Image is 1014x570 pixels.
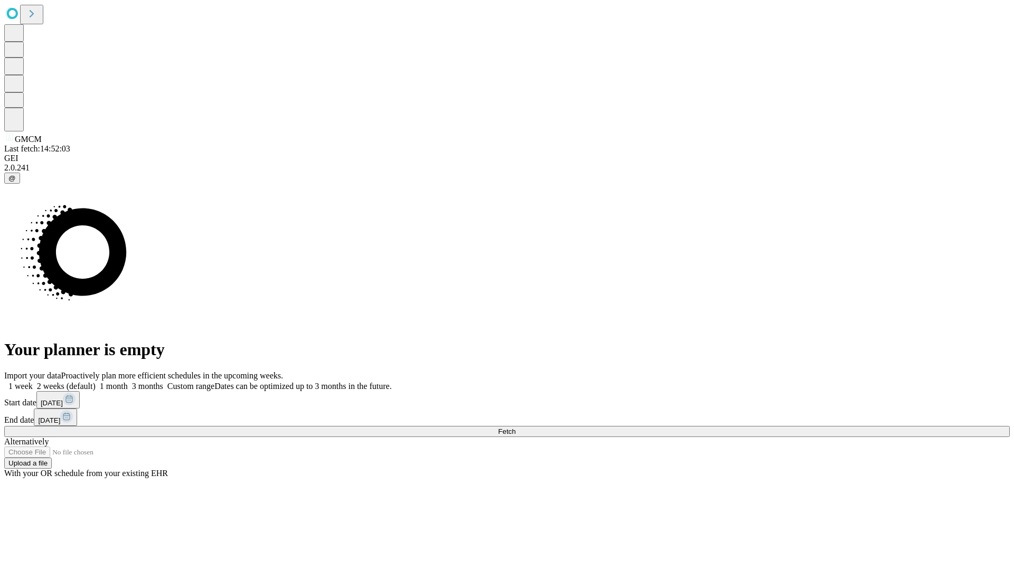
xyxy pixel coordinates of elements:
[61,371,283,380] span: Proactively plan more efficient schedules in the upcoming weeks.
[4,163,1010,173] div: 2.0.241
[38,416,60,424] span: [DATE]
[34,408,77,426] button: [DATE]
[4,437,49,446] span: Alternatively
[214,382,391,391] span: Dates can be optimized up to 3 months in the future.
[4,391,1010,408] div: Start date
[4,408,1010,426] div: End date
[36,391,80,408] button: [DATE]
[41,399,63,407] span: [DATE]
[167,382,214,391] span: Custom range
[4,469,168,478] span: With your OR schedule from your existing EHR
[15,135,42,144] span: GMCM
[498,427,515,435] span: Fetch
[4,458,52,469] button: Upload a file
[4,340,1010,359] h1: Your planner is empty
[37,382,96,391] span: 2 weeks (default)
[100,382,128,391] span: 1 month
[132,382,163,391] span: 3 months
[4,426,1010,437] button: Fetch
[4,173,20,184] button: @
[8,382,33,391] span: 1 week
[8,174,16,182] span: @
[4,371,61,380] span: Import your data
[4,154,1010,163] div: GEI
[4,144,70,153] span: Last fetch: 14:52:03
